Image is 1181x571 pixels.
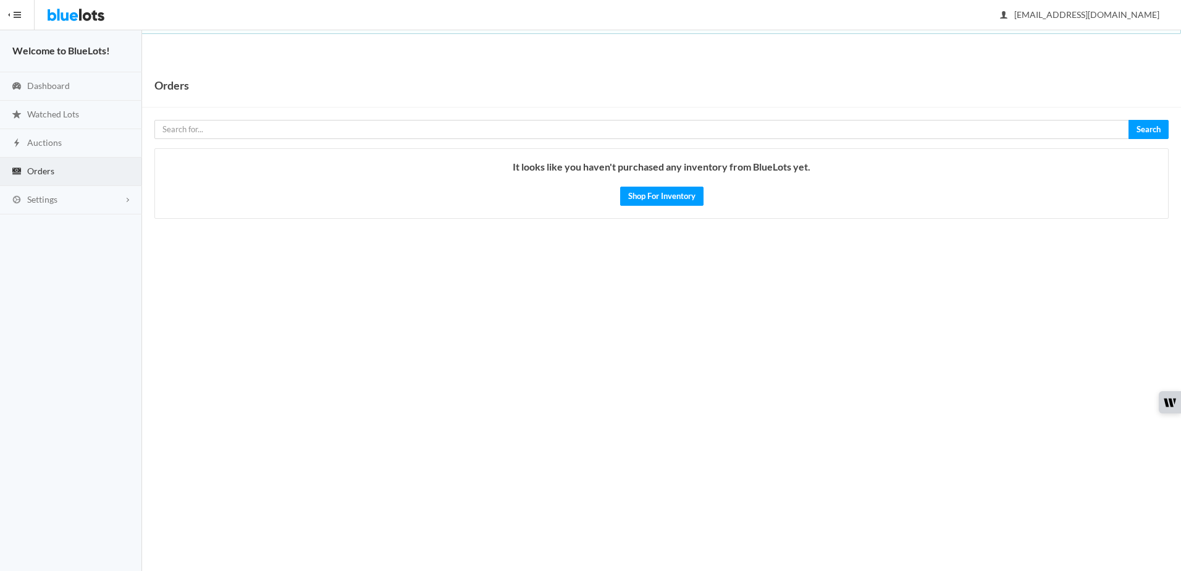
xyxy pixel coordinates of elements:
span: [EMAIL_ADDRESS][DOMAIN_NAME] [1001,9,1159,20]
input: Search for... [154,120,1129,139]
ion-icon: star [11,109,23,121]
ion-icon: flash [11,138,23,150]
span: Dashboard [27,80,70,91]
span: Settings [27,194,57,205]
ion-icon: person [998,10,1010,22]
span: Orders [27,166,54,176]
ion-icon: cash [11,166,23,178]
a: Shop For Inventory [620,187,704,206]
strong: Welcome to BlueLots! [12,44,110,56]
ion-icon: speedometer [11,81,23,93]
button: Search [1128,120,1169,139]
h4: It looks like you haven't purchased any inventory from BlueLots yet. [167,161,1156,172]
span: Watched Lots [27,109,79,119]
h1: Orders [154,76,189,95]
ion-icon: cog [11,195,23,206]
span: Auctions [27,137,62,148]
